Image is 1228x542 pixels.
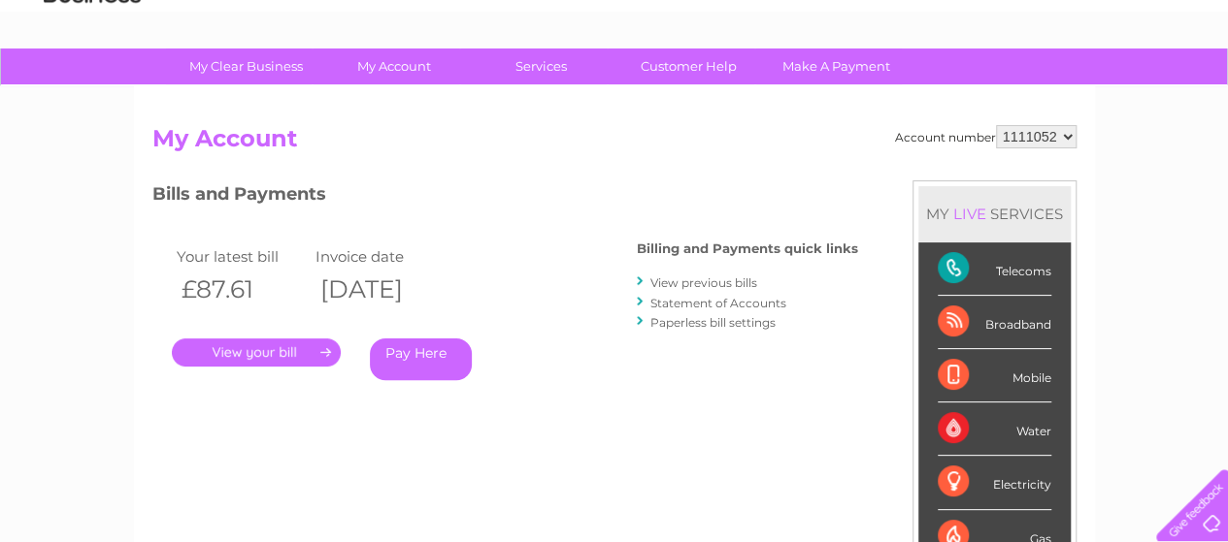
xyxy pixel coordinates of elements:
div: Clear Business is a trading name of Verastar Limited (registered in [GEOGRAPHIC_DATA] No. 3667643... [156,11,1074,94]
a: 0333 014 3131 [862,10,996,34]
div: Water [938,402,1051,456]
a: Blog [1059,82,1087,97]
a: Log out [1164,82,1210,97]
a: . [172,338,341,367]
a: Telecoms [989,82,1047,97]
h4: Billing and Payments quick links [637,241,858,256]
div: MY SERVICES [918,186,1071,241]
img: logo.png [43,50,142,110]
div: Telecoms [938,242,1051,296]
th: £87.61 [172,270,312,309]
div: Electricity [938,456,1051,509]
div: Broadband [938,296,1051,349]
a: Energy [935,82,978,97]
h3: Bills and Payments [152,180,858,214]
h2: My Account [152,125,1077,162]
a: My Account [314,48,474,84]
th: [DATE] [311,270,450,309]
td: Invoice date [311,243,450,270]
a: View previous bills [650,275,757,290]
div: Account number [895,125,1077,148]
a: Contact [1099,82,1146,97]
a: Make A Payment [756,48,916,84]
a: Services [461,48,621,84]
a: Water [886,82,923,97]
td: Your latest bill [172,243,312,270]
div: Mobile [938,349,1051,402]
a: Customer Help [609,48,769,84]
a: Statement of Accounts [650,296,786,310]
a: Paperless bill settings [650,315,776,330]
a: My Clear Business [166,48,326,84]
div: LIVE [949,205,990,223]
a: Pay Here [370,338,472,380]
